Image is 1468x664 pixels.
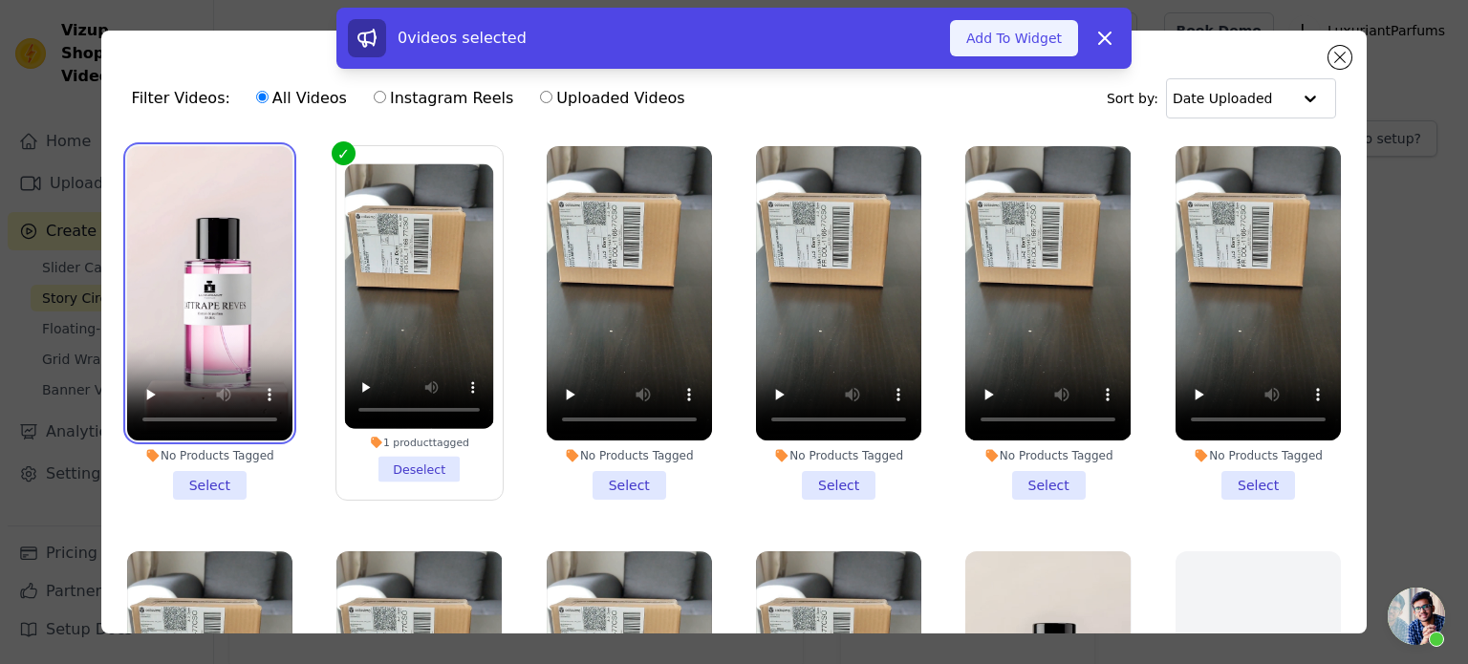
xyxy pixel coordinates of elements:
[398,29,527,47] span: 0 videos selected
[1388,588,1445,645] div: Ouvrir le chat
[127,448,292,463] div: No Products Tagged
[539,86,685,111] label: Uploaded Videos
[756,448,921,463] div: No Products Tagged
[255,86,348,111] label: All Videos
[547,448,712,463] div: No Products Tagged
[345,436,494,449] div: 1 product tagged
[1176,448,1341,463] div: No Products Tagged
[373,86,514,111] label: Instagram Reels
[965,448,1131,463] div: No Products Tagged
[132,76,696,120] div: Filter Videos:
[950,20,1078,56] button: Add To Widget
[1107,78,1337,118] div: Sort by:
